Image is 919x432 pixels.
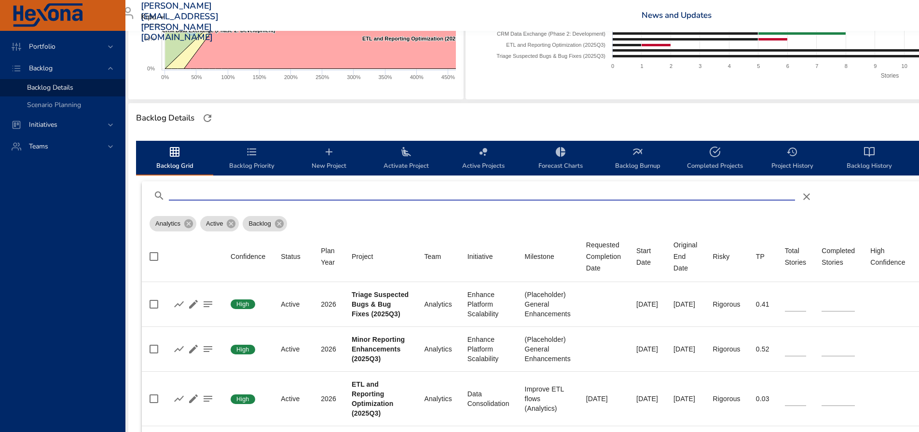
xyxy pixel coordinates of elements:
[713,344,741,354] div: Rigorous
[756,344,769,354] div: 0.52
[467,251,493,262] div: Initiative
[673,239,697,274] div: Sort
[870,345,885,354] span: 0
[881,72,899,79] text: Stories
[451,146,516,172] span: Active Projects
[186,391,201,406] button: Edit Project Details
[756,394,769,404] div: 0.03
[231,251,265,262] div: Confidence
[424,251,441,262] div: Sort
[172,342,186,356] button: Show Burnup
[728,63,731,69] text: 4
[21,64,60,73] span: Backlog
[497,31,605,37] text: CRM Data Exchange (Phase 2: Development)
[186,342,201,356] button: Edit Project Details
[870,395,885,404] span: 0
[362,36,467,41] text: ETL and Reporting Optimization (2025Q3)
[352,336,405,363] b: Minor Reporting Enhancements (2025Q3)
[231,395,255,404] span: High
[243,216,287,231] div: Backlog
[424,394,452,404] div: Analytics
[191,74,202,80] text: 50%
[525,251,554,262] div: Sort
[525,251,571,262] span: Milestone
[231,300,255,309] span: High
[636,245,658,268] span: Start Date
[822,245,855,268] div: Completed Stories
[27,83,73,92] span: Backlog Details
[201,342,215,356] button: Project Notes
[169,185,795,201] input: Search
[352,251,373,262] div: Sort
[321,394,336,404] div: 2026
[373,146,439,172] span: Activate Project
[673,394,697,404] div: [DATE]
[150,219,186,229] span: Analytics
[424,251,452,262] span: Team
[200,219,229,229] span: Active
[586,239,621,274] div: Sort
[641,63,644,69] text: 1
[525,335,571,364] div: (Placeholder) General Enhancements
[321,344,336,354] div: 2026
[231,345,255,354] span: High
[611,63,614,69] text: 0
[713,299,741,309] div: Rigorous
[321,245,336,268] div: Plan Year
[467,251,493,262] div: Sort
[467,251,509,262] span: Initiative
[424,299,452,309] div: Analytics
[219,146,285,172] span: Backlog Priority
[201,391,215,406] button: Project Notes
[321,299,336,309] div: 2026
[467,290,509,319] div: Enhance Platform Scalability
[713,251,730,262] div: Sort
[673,344,697,354] div: [DATE]
[142,146,207,172] span: Backlog Grid
[281,394,305,404] div: Active
[231,251,265,262] div: Sort
[525,251,554,262] div: Milestone
[785,245,807,268] div: Total Stories
[424,251,441,262] div: Team
[636,394,658,404] div: [DATE]
[352,291,409,318] b: Triage Suspected Bugs & Bug Fixes (2025Q3)
[670,63,672,69] text: 2
[870,245,905,268] span: High Confidence
[816,63,819,69] text: 7
[410,74,424,80] text: 400%
[586,394,621,404] div: [DATE]
[525,290,571,319] div: (Placeholder) General Enhancements
[133,110,197,126] div: Backlog Details
[147,66,155,71] text: 0%
[378,74,392,80] text: 350%
[837,146,902,172] span: Backlog History
[347,74,360,80] text: 300%
[281,344,305,354] div: Active
[586,239,621,274] div: Requested Completion Date
[150,216,196,231] div: Analytics
[636,245,658,268] div: Sort
[642,10,712,21] a: News and Updates
[756,299,769,309] div: 0.41
[785,245,807,268] div: Sort
[756,251,765,262] div: TP
[757,63,760,69] text: 5
[870,300,885,309] span: 0
[874,63,877,69] text: 9
[673,239,697,274] span: Original End Date
[21,120,65,129] span: Initiatives
[352,251,373,262] div: Project
[201,297,215,311] button: Project Notes
[822,245,855,268] div: Sort
[756,251,765,262] div: Sort
[296,146,362,172] span: New Project
[528,146,593,172] span: Forecast Charts
[713,394,741,404] div: Rigorous
[424,344,452,354] div: Analytics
